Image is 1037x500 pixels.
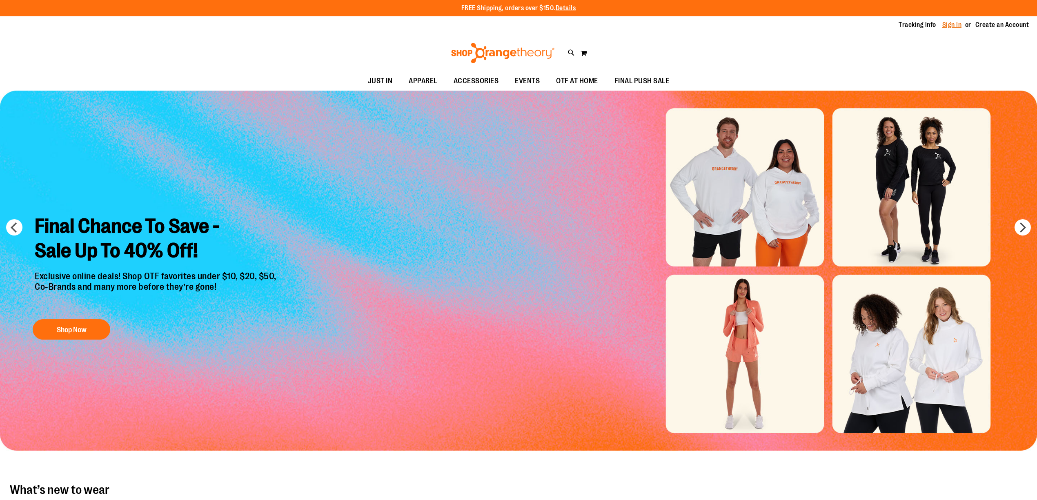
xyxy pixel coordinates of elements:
button: Shop Now [33,319,110,340]
a: Details [556,4,576,12]
a: Create an Account [975,20,1029,29]
a: Final Chance To Save -Sale Up To 40% Off! Exclusive online deals! Shop OTF favorites under $10, $... [29,208,285,344]
span: ACCESSORIES [454,72,499,90]
p: Exclusive online deals! Shop OTF favorites under $10, $20, $50, Co-Brands and many more before th... [29,271,285,311]
a: ACCESSORIES [445,72,507,91]
img: Shop Orangetheory [450,43,556,63]
a: JUST IN [360,72,401,91]
span: OTF AT HOME [556,72,598,90]
a: APPAREL [401,72,445,91]
h2: Final Chance To Save - Sale Up To 40% Off! [29,208,285,271]
button: prev [6,219,22,236]
h2: What’s new to wear [10,483,1027,496]
span: FINAL PUSH SALE [614,72,670,90]
a: Tracking Info [899,20,936,29]
p: FREE Shipping, orders over $150. [461,4,576,13]
button: next [1015,219,1031,236]
a: Sign In [942,20,962,29]
a: FINAL PUSH SALE [606,72,678,91]
a: EVENTS [507,72,548,91]
a: OTF AT HOME [548,72,606,91]
span: EVENTS [515,72,540,90]
span: JUST IN [368,72,393,90]
span: APPAREL [409,72,437,90]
